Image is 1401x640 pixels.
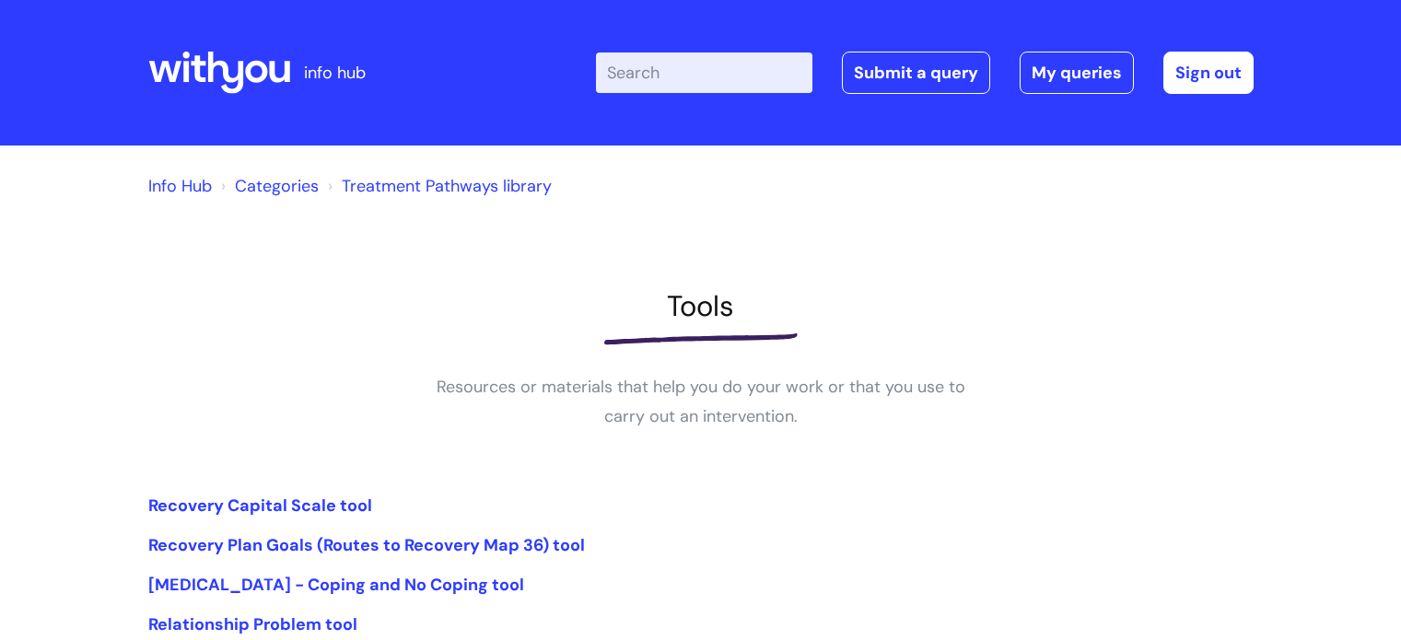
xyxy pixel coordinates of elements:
[323,171,552,201] li: Treatment Pathways library
[148,534,585,556] a: Recovery Plan Goals (Routes to Recovery Map 36) tool
[148,175,212,197] a: Info Hub
[596,52,812,93] input: Search
[1020,52,1134,94] a: My queries
[148,289,1254,323] h1: Tools
[1163,52,1254,94] a: Sign out
[342,175,552,197] a: Treatment Pathways library
[216,171,319,201] li: Solution home
[148,574,524,596] a: [MEDICAL_DATA] - Coping and No Coping tool
[596,52,1254,94] div: | -
[304,58,366,87] p: info hub
[425,372,977,432] p: Resources or materials that help you do your work or that you use to carry out an intervention.
[148,495,372,517] a: Recovery Capital Scale tool
[235,175,319,197] a: Categories
[842,52,990,94] a: Submit a query
[148,613,357,635] a: Relationship Problem tool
